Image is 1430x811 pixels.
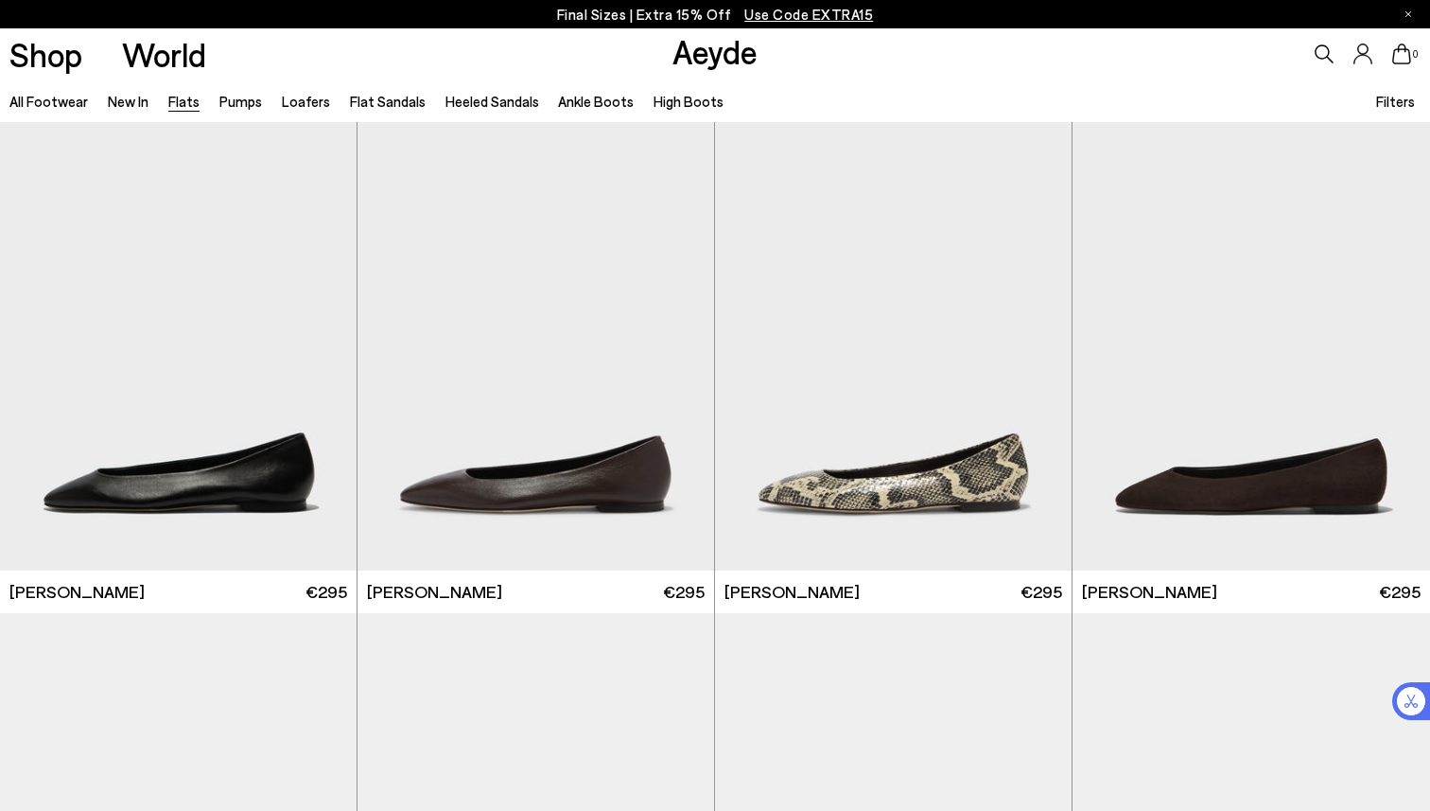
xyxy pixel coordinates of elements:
a: [PERSON_NAME] €295 [715,571,1072,613]
span: Navigate to /collections/ss25-final-sizes [744,6,873,23]
span: €295 [305,580,347,604]
a: [PERSON_NAME] €295 [1072,571,1430,613]
img: Ellie Almond-Toe Flats [357,122,714,571]
span: €295 [1379,580,1421,604]
span: €295 [663,580,705,604]
img: Ellie Suede Almond-Toe Flats [1072,122,1430,571]
a: Loafers [282,93,330,110]
a: [PERSON_NAME] €295 [357,571,714,613]
a: Aeyde [672,31,758,71]
span: 0 [1411,49,1421,60]
p: Final Sizes | Extra 15% Off [557,3,874,26]
img: Ellie Almond-Toe Flats [715,122,1072,571]
span: [PERSON_NAME] [9,580,145,604]
span: [PERSON_NAME] [367,580,502,604]
a: New In [108,93,148,110]
a: Ankle Boots [558,93,634,110]
span: [PERSON_NAME] [724,580,860,604]
a: Flat Sandals [350,93,426,110]
a: High Boots [654,93,724,110]
a: Heeled Sandals [445,93,539,110]
a: Shop [9,38,82,71]
span: [PERSON_NAME] [1082,580,1217,604]
span: Filters [1376,93,1415,110]
a: Pumps [219,93,262,110]
a: World [122,38,206,71]
a: 0 [1392,44,1411,64]
a: All Footwear [9,93,88,110]
a: Flats [168,93,200,110]
span: €295 [1020,580,1062,604]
